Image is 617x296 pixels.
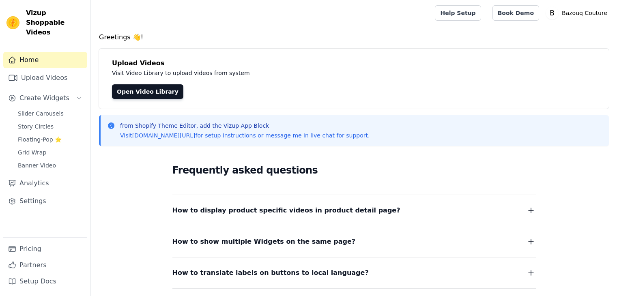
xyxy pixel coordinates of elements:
[3,257,87,273] a: Partners
[18,161,56,169] span: Banner Video
[99,32,609,42] h4: Greetings 👋!
[172,205,400,216] span: How to display product specific videos in product detail page?
[172,267,536,279] button: How to translate labels on buttons to local language?
[120,122,370,130] p: from Shopify Theme Editor, add the Vizup App Block
[3,52,87,68] a: Home
[18,148,46,157] span: Grid Wrap
[172,236,356,247] span: How to show multiple Widgets on the same page?
[132,132,196,139] a: [DOMAIN_NAME][URL]
[13,147,87,158] a: Grid Wrap
[19,93,69,103] span: Create Widgets
[3,273,87,290] a: Setup Docs
[172,162,536,178] h2: Frequently asked questions
[112,58,596,68] h4: Upload Videos
[172,236,536,247] button: How to show multiple Widgets on the same page?
[559,6,611,20] p: Bazouq Couture
[18,135,62,144] span: Floating-Pop ⭐
[6,16,19,29] img: Vizup
[18,122,54,131] span: Story Circles
[13,160,87,171] a: Banner Video
[3,193,87,209] a: Settings
[26,8,84,37] span: Vizup Shoppable Videos
[112,68,475,78] p: Visit Video Library to upload videos from system
[112,84,183,99] a: Open Video Library
[13,108,87,119] a: Slider Carousels
[546,6,611,20] button: B Bazouq Couture
[172,205,536,216] button: How to display product specific videos in product detail page?
[435,5,481,21] a: Help Setup
[3,241,87,257] a: Pricing
[3,90,87,106] button: Create Widgets
[172,267,369,279] span: How to translate labels on buttons to local language?
[550,9,555,17] text: B
[18,109,64,118] span: Slider Carousels
[492,5,539,21] a: Book Demo
[13,134,87,145] a: Floating-Pop ⭐
[13,121,87,132] a: Story Circles
[3,175,87,191] a: Analytics
[3,70,87,86] a: Upload Videos
[120,131,370,139] p: Visit for setup instructions or message me in live chat for support.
